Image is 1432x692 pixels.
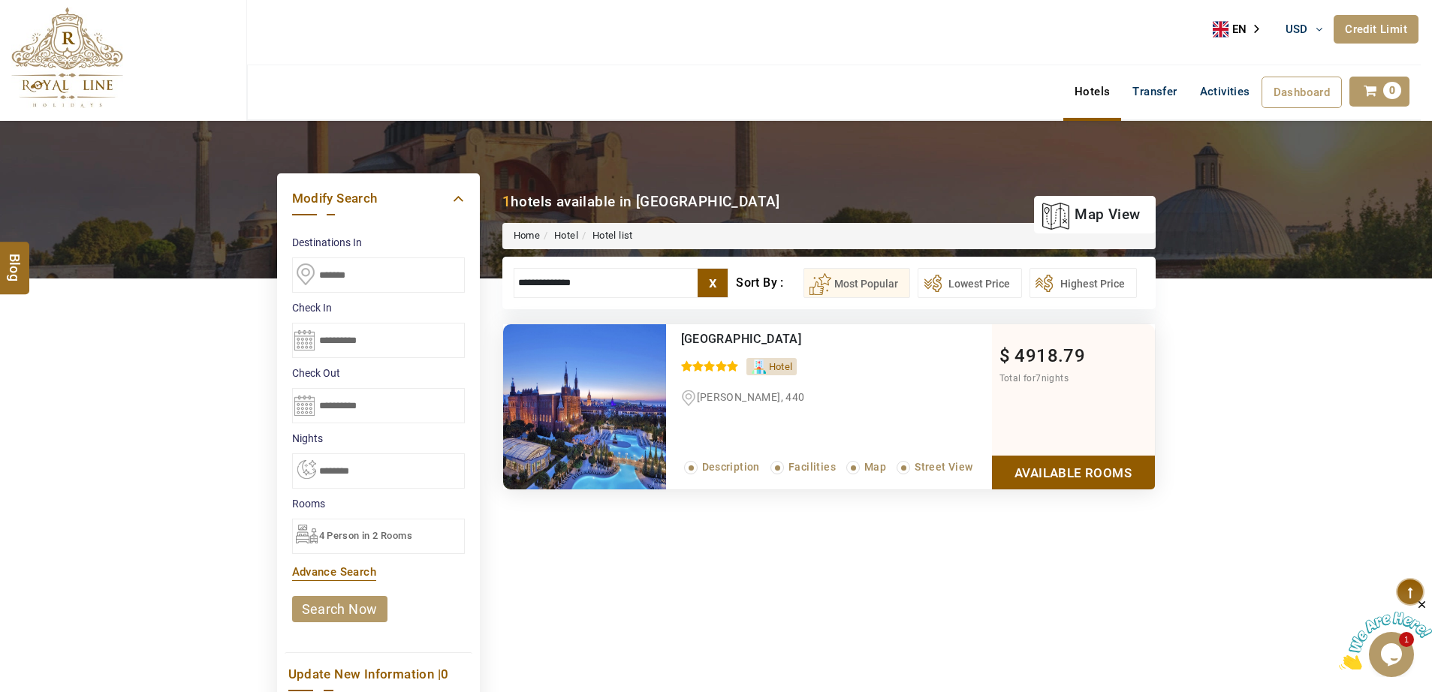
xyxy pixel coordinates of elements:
[292,565,377,579] a: Advance Search
[1014,345,1085,366] span: 4918.79
[992,456,1155,489] a: Show Rooms
[292,300,465,315] label: Check In
[502,191,780,212] div: hotels available in [GEOGRAPHIC_DATA]
[292,188,465,209] a: Modify Search
[1213,18,1270,41] div: Language
[1042,198,1140,231] a: map view
[292,235,465,250] label: Destinations In
[681,332,930,347] div: Kremlin Palace
[554,230,578,241] a: Hotel
[697,391,805,403] span: [PERSON_NAME], 440
[788,461,836,473] span: Facilities
[1063,77,1121,107] a: Hotels
[1213,18,1270,41] a: EN
[915,461,972,473] span: Street View
[503,324,666,489] img: 7c695dd8adcb7f95b708310c5e6050f53cdb8057.jpeg
[702,461,760,473] span: Description
[578,229,633,243] li: Hotel list
[1030,268,1137,298] button: Highest Price
[1121,77,1188,107] a: Transfer
[999,373,1069,384] span: Total for nights
[803,268,910,298] button: Most Popular
[1036,373,1041,384] span: 7
[1334,15,1418,44] a: Credit Limit
[681,332,802,346] a: [GEOGRAPHIC_DATA]
[292,431,465,446] label: nights
[1286,23,1308,36] span: USD
[736,268,803,298] div: Sort By :
[319,530,413,541] span: 4 Person in 2 Rooms
[769,361,793,372] span: Hotel
[1349,77,1409,107] a: 0
[288,664,469,684] a: Update New Information |0
[1189,77,1262,107] a: Activities
[292,366,465,381] label: Check Out
[918,268,1022,298] button: Lowest Price
[292,496,465,511] label: Rooms
[292,596,387,622] a: search now
[1339,598,1432,669] iframe: chat widget
[11,7,123,108] img: The Royal Line Holidays
[999,345,1010,366] span: $
[5,253,25,266] span: Blog
[864,461,886,473] span: Map
[1383,82,1401,99] span: 0
[1213,18,1270,41] aside: Language selected: English
[502,193,511,210] b: 1
[441,666,448,681] span: 0
[514,230,541,241] a: Home
[1274,86,1331,99] span: Dashboard
[698,269,728,297] label: x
